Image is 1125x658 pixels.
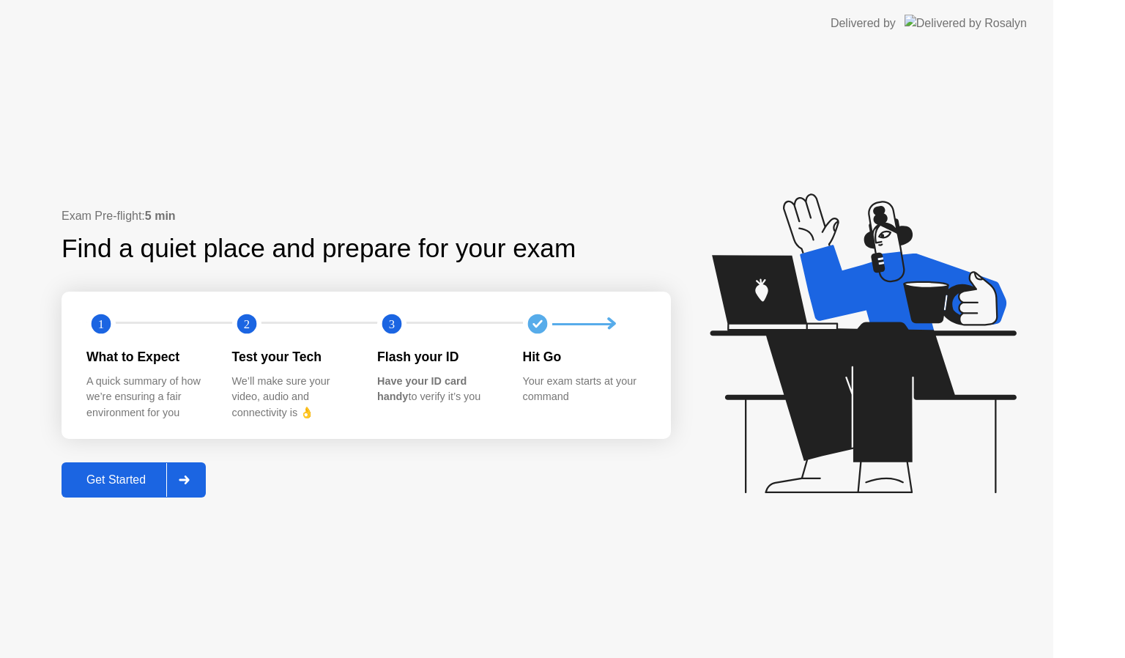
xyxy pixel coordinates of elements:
text: 2 [243,317,249,331]
text: 3 [389,317,395,331]
div: Hit Go [523,347,645,366]
div: A quick summary of how we’re ensuring a fair environment for you [86,374,209,421]
div: What to Expect [86,347,209,366]
div: to verify it’s you [377,374,500,405]
button: Get Started [62,462,206,498]
div: Flash your ID [377,347,500,366]
div: Test your Tech [232,347,354,366]
text: 1 [98,317,104,331]
div: Your exam starts at your command [523,374,645,405]
b: 5 min [145,210,176,222]
b: Have your ID card handy [377,375,467,403]
img: Delivered by Rosalyn [905,15,1027,32]
div: Exam Pre-flight: [62,207,671,225]
div: Get Started [66,473,166,487]
div: Find a quiet place and prepare for your exam [62,229,578,268]
div: We’ll make sure your video, audio and connectivity is 👌 [232,374,354,421]
div: Delivered by [831,15,896,32]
